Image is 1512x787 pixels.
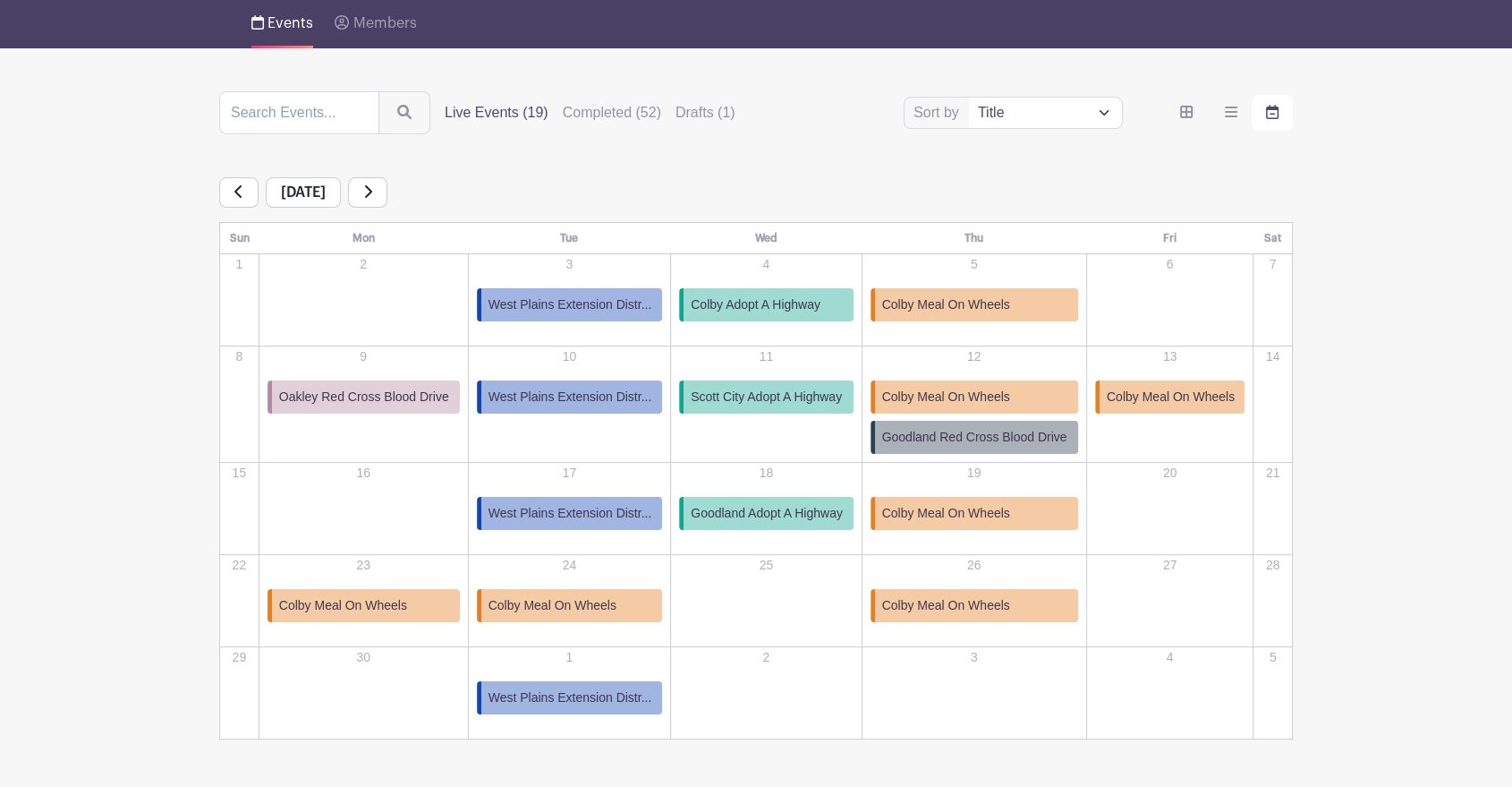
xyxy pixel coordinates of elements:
th: Fri [1086,223,1253,254]
p: 4 [1088,648,1252,667]
a: Scott City Adopt A Highway [679,381,853,414]
span: West Plains Extension Distr... [488,504,652,523]
th: Mon [259,223,468,254]
a: Oakley Red Cross Blood Drive [268,381,460,414]
a: West Plains Extension Distr... [477,381,663,414]
span: Colby Meal On Wheels [279,596,407,615]
p: 5 [1254,648,1291,667]
p: 14 [1254,347,1291,366]
a: Colby Meal On Wheels [477,589,663,622]
span: Events [268,16,313,30]
p: 28 [1254,556,1291,575]
p: 22 [221,556,258,575]
label: Drafts (1) [675,102,735,124]
th: Tue [468,223,671,254]
a: Goodland Adopt A Highway [679,497,853,530]
p: 3 [470,255,670,274]
p: 8 [221,347,258,366]
span: West Plains Extension Distr... [488,689,652,707]
span: West Plains Extension Distr... [488,388,652,406]
th: Wed [671,223,862,254]
a: Colby Meal On Wheels [871,381,1078,414]
p: 2 [672,648,860,667]
th: Sat [1253,223,1293,254]
label: Sort by [913,102,964,124]
span: Colby Meal On Wheels [882,504,1010,523]
span: Colby Meal On Wheels [488,596,616,615]
p: 15 [221,464,258,483]
th: Sun [220,223,259,254]
p: 3 [863,648,1085,667]
a: Colby Meal On Wheels [1095,381,1244,414]
p: 19 [863,464,1085,483]
p: 10 [470,347,670,366]
span: Colby Meal On Wheels [882,596,1010,615]
a: West Plains Extension Distr... [477,497,663,530]
a: Colby Meal On Wheels [268,589,460,622]
span: Colby Meal On Wheels [1107,388,1235,406]
p: 2 [260,255,467,274]
a: Colby Meal On Wheels [871,497,1078,530]
span: Goodland Red Cross Blood Drive [882,428,1067,447]
p: 26 [863,556,1085,575]
span: Scott City Adopt A Highway [691,388,842,406]
span: Colby Adopt A Highway [691,295,820,314]
input: Search Events... [219,91,379,134]
a: Goodland Red Cross Blood Drive [871,421,1078,454]
p: 6 [1088,255,1252,274]
label: Live Events (19) [445,102,548,124]
p: 4 [672,255,860,274]
p: 21 [1254,464,1291,483]
a: Colby Meal On Wheels [871,589,1078,622]
p: 11 [672,347,860,366]
p: 5 [863,255,1085,274]
th: Thu [862,223,1086,254]
p: 13 [1088,347,1252,366]
p: 1 [470,648,670,667]
p: 16 [260,464,467,483]
p: 1 [221,255,258,274]
p: 20 [1088,464,1252,483]
span: Goodland Adopt A Highway [691,504,843,523]
p: 27 [1088,556,1252,575]
p: 7 [1254,255,1291,274]
p: 17 [470,464,670,483]
a: Colby Meal On Wheels [871,288,1078,321]
a: West Plains Extension Distr... [477,681,663,714]
span: Oakley Red Cross Blood Drive [279,388,449,406]
span: Colby Meal On Wheels [882,295,1010,314]
label: Completed (52) [563,102,661,124]
div: order and view [1166,95,1293,131]
p: 12 [863,347,1085,366]
p: 24 [470,556,670,575]
p: 25 [672,556,860,575]
a: West Plains Extension Distr... [477,288,663,321]
p: 18 [672,464,860,483]
a: Colby Adopt A Highway [679,288,853,321]
span: [DATE] [266,177,341,208]
span: Colby Meal On Wheels [882,388,1010,406]
p: 29 [221,648,258,667]
div: filters [445,102,735,124]
p: 9 [260,347,467,366]
span: Members [353,16,417,30]
p: 23 [260,556,467,575]
p: 30 [260,648,467,667]
span: West Plains Extension Distr... [488,295,652,314]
